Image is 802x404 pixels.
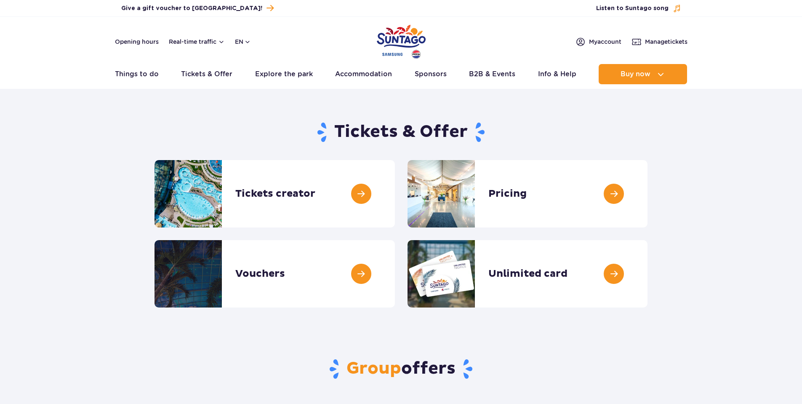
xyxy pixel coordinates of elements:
[155,121,647,143] h1: Tickets & Offer
[469,64,515,84] a: B2B & Events
[631,37,687,47] a: Managetickets
[645,37,687,46] span: Manage tickets
[121,3,274,14] a: Give a gift voucher to [GEOGRAPHIC_DATA]!
[538,64,576,84] a: Info & Help
[576,37,621,47] a: Myaccount
[415,64,447,84] a: Sponsors
[115,64,159,84] a: Things to do
[115,37,159,46] a: Opening hours
[599,64,687,84] button: Buy now
[169,38,225,45] button: Real-time traffic
[596,4,669,13] span: Listen to Suntago song
[621,70,650,78] span: Buy now
[181,64,232,84] a: Tickets & Offer
[235,37,251,46] button: en
[596,4,681,13] button: Listen to Suntago song
[255,64,313,84] a: Explore the park
[346,358,401,379] span: Group
[335,64,392,84] a: Accommodation
[377,21,426,60] a: Park of Poland
[155,358,647,380] h2: offers
[121,4,262,13] span: Give a gift voucher to [GEOGRAPHIC_DATA]!
[589,37,621,46] span: My account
